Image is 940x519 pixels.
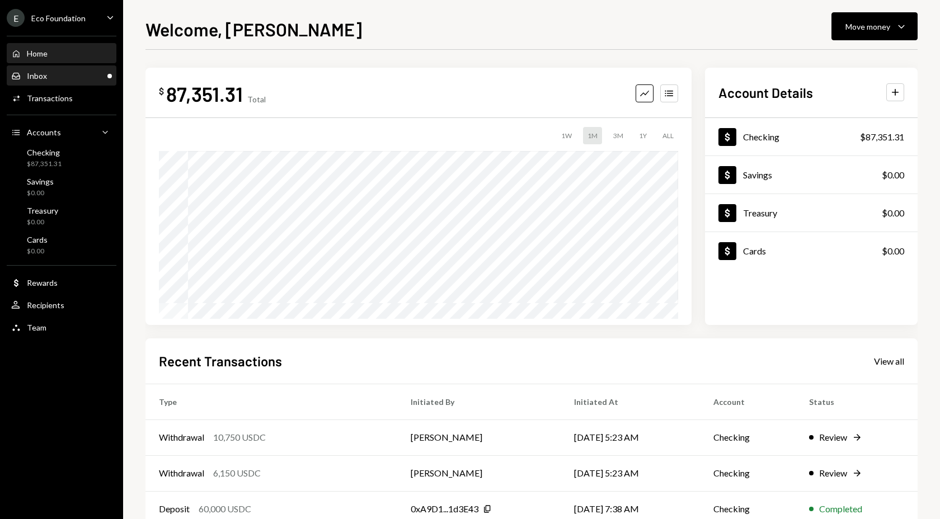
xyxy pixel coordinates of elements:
[159,502,190,516] div: Deposit
[27,300,64,310] div: Recipients
[583,127,602,144] div: 1M
[27,93,73,103] div: Transactions
[845,21,890,32] div: Move money
[700,455,796,491] td: Checking
[7,43,116,63] a: Home
[819,431,847,444] div: Review
[27,177,54,186] div: Savings
[159,466,204,480] div: Withdrawal
[743,207,777,218] div: Treasury
[819,502,862,516] div: Completed
[213,466,261,480] div: 6,150 USDC
[7,144,116,171] a: Checking$87,351.31
[7,173,116,200] a: Savings$0.00
[159,431,204,444] div: Withdrawal
[874,355,904,367] a: View all
[705,118,918,155] a: Checking$87,351.31
[7,122,116,142] a: Accounts
[634,127,651,144] div: 1Y
[27,218,58,227] div: $0.00
[561,455,699,491] td: [DATE] 5:23 AM
[705,194,918,232] a: Treasury$0.00
[882,206,904,220] div: $0.00
[411,502,478,516] div: 0xA9D1...1d3E43
[819,466,847,480] div: Review
[397,455,561,491] td: [PERSON_NAME]
[7,317,116,337] a: Team
[199,502,251,516] div: 60,000 USDC
[7,202,116,229] a: Treasury$0.00
[397,384,561,419] th: Initiated By
[27,71,47,81] div: Inbox
[7,9,25,27] div: E
[561,419,699,455] td: [DATE] 5:23 AM
[27,148,62,157] div: Checking
[557,127,576,144] div: 1W
[743,169,772,180] div: Savings
[609,127,628,144] div: 3M
[213,431,266,444] div: 10,750 USDC
[7,65,116,86] a: Inbox
[700,384,796,419] th: Account
[831,12,918,40] button: Move money
[166,81,243,106] div: 87,351.31
[658,127,678,144] div: ALL
[159,86,164,97] div: $
[743,246,766,256] div: Cards
[27,128,61,137] div: Accounts
[145,384,397,419] th: Type
[145,18,362,40] h1: Welcome, [PERSON_NAME]
[27,49,48,58] div: Home
[159,352,282,370] h2: Recent Transactions
[7,88,116,108] a: Transactions
[7,272,116,292] a: Rewards
[743,131,779,142] div: Checking
[705,232,918,270] a: Cards$0.00
[31,13,86,23] div: Eco Foundation
[27,247,48,256] div: $0.00
[27,206,58,215] div: Treasury
[796,384,918,419] th: Status
[882,168,904,182] div: $0.00
[718,83,813,102] h2: Account Details
[7,295,116,315] a: Recipients
[874,356,904,367] div: View all
[27,278,58,287] div: Rewards
[860,130,904,144] div: $87,351.31
[247,95,266,104] div: Total
[27,159,62,169] div: $87,351.31
[27,188,54,198] div: $0.00
[7,232,116,258] a: Cards$0.00
[397,419,561,455] td: [PERSON_NAME]
[27,323,46,332] div: Team
[882,244,904,258] div: $0.00
[27,235,48,244] div: Cards
[700,419,796,455] td: Checking
[561,384,699,419] th: Initiated At
[705,156,918,194] a: Savings$0.00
